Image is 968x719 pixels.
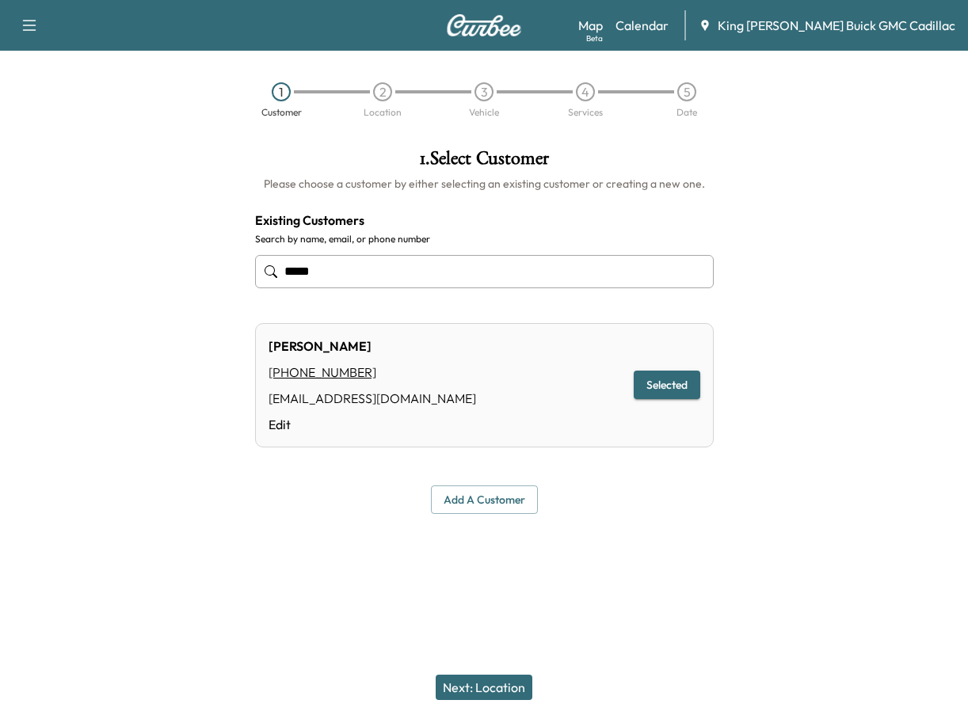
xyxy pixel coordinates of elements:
[474,82,494,101] div: 3
[364,108,402,117] div: Location
[578,16,603,35] a: MapBeta
[269,364,390,380] a: [PHONE_NUMBER]
[272,82,291,101] div: 1
[255,211,714,230] h4: Existing Customers
[615,16,669,35] a: Calendar
[436,675,532,700] button: Next: Location
[676,108,697,117] div: Date
[718,16,955,35] span: King [PERSON_NAME] Buick GMC Cadillac
[255,149,714,176] h1: 1 . Select Customer
[568,108,603,117] div: Services
[261,108,302,117] div: Customer
[269,389,476,408] div: [EMAIL_ADDRESS][DOMAIN_NAME]
[373,82,392,101] div: 2
[255,176,714,192] h6: Please choose a customer by either selecting an existing customer or creating a new one.
[576,82,595,101] div: 4
[431,485,538,515] button: Add a customer
[269,415,476,434] a: Edit
[634,371,700,400] button: Selected
[677,82,696,101] div: 5
[269,337,476,356] div: [PERSON_NAME]
[446,14,522,36] img: Curbee Logo
[469,108,499,117] div: Vehicle
[586,32,603,44] div: Beta
[255,233,714,245] label: Search by name, email, or phone number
